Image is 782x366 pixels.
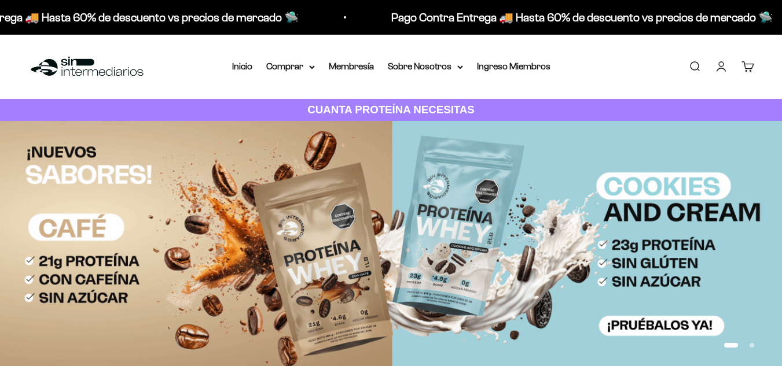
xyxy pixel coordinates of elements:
a: Ingreso Miembros [477,61,550,71]
a: Membresía [329,61,374,71]
strong: CUANTA PROTEÍNA NECESITAS [307,103,475,116]
summary: Comprar [266,59,315,74]
a: Inicio [232,61,252,71]
p: Pago Contra Entrega 🚚 Hasta 60% de descuento vs precios de mercado 🛸 [389,8,770,27]
summary: Sobre Nosotros [388,59,463,74]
